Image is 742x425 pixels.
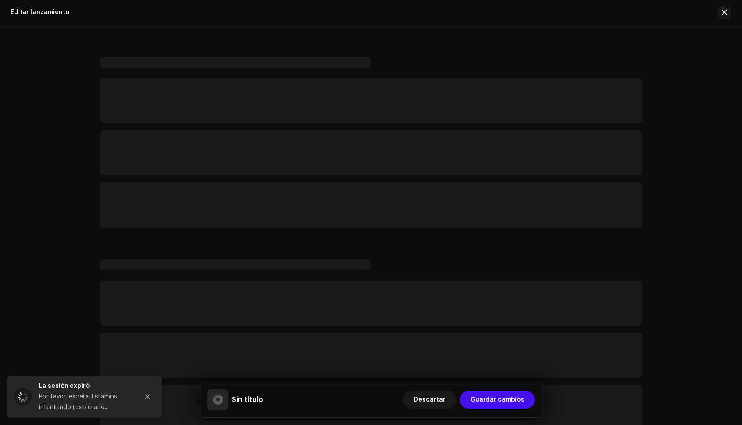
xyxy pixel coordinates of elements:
div: La sesión expiró [39,381,132,391]
h5: Sin título [232,395,263,405]
button: Close [139,388,156,406]
button: Descartar [403,391,456,409]
button: Guardar cambios [460,391,535,409]
span: Descartar [414,391,446,409]
span: Guardar cambios [470,391,524,409]
div: Por favor, espere. Estamos intentando restaurarlo... [39,391,132,413]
